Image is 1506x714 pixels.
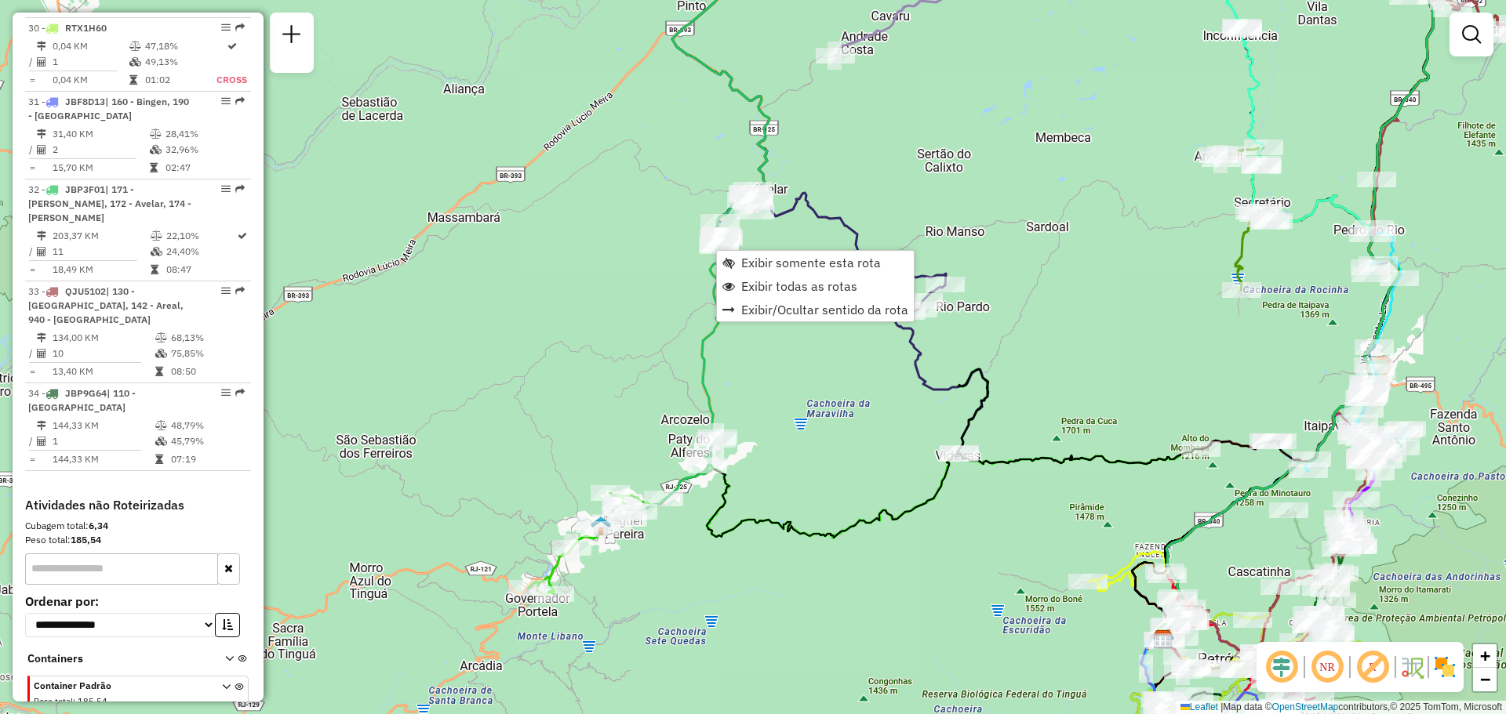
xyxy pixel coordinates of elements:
span: Container Padrão [34,679,203,693]
td: 11 [52,244,150,259]
a: Nova sessão e pesquisa [276,19,307,54]
i: Tempo total em rota [151,265,158,274]
img: Fluxo de ruas [1399,654,1424,680]
i: % de utilização do peso [129,42,141,51]
span: Exibir todas as rotas [741,280,857,292]
strong: 6,34 [89,520,108,531]
td: 68,13% [170,330,245,346]
td: 31,40 KM [52,126,149,142]
i: % de utilização do peso [150,129,162,139]
i: Total de Atividades [37,349,46,358]
span: JBP9G64 [65,387,107,399]
strong: 185,54 [71,534,101,545]
span: | 171 - [PERSON_NAME], 172 - Avelar, 174 - [PERSON_NAME] [28,183,191,223]
td: 07:19 [170,451,245,467]
img: Exibir/Ocultar setores [1432,654,1457,680]
td: 22,10% [166,228,236,244]
a: Exibir filtros [1456,19,1487,50]
span: + [1480,646,1490,665]
div: Cubagem total: [25,519,251,533]
em: Rota exportada [235,184,245,194]
i: % de utilização do peso [151,231,162,241]
em: Rota exportada [235,96,245,106]
i: Total de Atividades [37,247,46,256]
td: 08:50 [170,364,245,379]
li: Exibir somente esta rota [717,251,914,274]
a: Zoom in [1473,644,1497,668]
span: QJU5102 [65,285,106,297]
span: JBF8D13 [65,96,105,107]
td: 02:47 [165,160,244,176]
span: 30 - [28,22,107,34]
td: 47,18% [144,38,216,54]
span: Ocultar deslocamento [1263,648,1300,686]
td: / [28,433,36,449]
span: | 130 - [GEOGRAPHIC_DATA], 142 - Areal, 940 - [GEOGRAPHIC_DATA] [28,285,184,325]
span: Exibir/Ocultar sentido da rota [741,303,908,316]
em: Rota exportada [235,286,245,295]
i: Rota otimizada [238,231,247,241]
i: Total de Atividades [37,437,46,446]
i: % de utilização do peso [155,421,167,430]
i: % de utilização da cubagem [155,349,167,358]
i: Rota otimizada [227,42,237,51]
button: Ordem crescente [215,613,240,637]
i: Total de Atividades [37,145,46,154]
i: Distância Total [37,421,46,430]
i: Distância Total [37,333,46,343]
li: Exibir/Ocultar sentido da rota [717,298,914,321]
i: Tempo total em rota [150,163,158,172]
i: % de utilização da cubagem [150,145,162,154]
span: RTX1H60 [65,22,107,34]
td: = [28,72,36,88]
td: 203,37 KM [52,228,150,244]
span: Peso total [34,696,73,707]
em: Rota exportada [235,388,245,397]
i: % de utilização do peso [155,333,167,343]
img: CDD Petropolis [1153,629,1173,650]
td: / [28,54,36,70]
td: = [28,451,36,467]
td: 10 [52,346,155,361]
em: Opções [221,388,231,397]
td: 01:02 [144,72,216,88]
span: Ocultar NR [1308,648,1346,686]
td: 1 [52,433,155,449]
i: Total de Atividades [37,57,46,67]
span: 34 - [28,387,136,413]
a: Leaflet [1180,701,1218,712]
td: 1 [52,54,129,70]
td: 13,40 KM [52,364,155,379]
td: 45,79% [170,433,245,449]
i: Distância Total [37,129,46,139]
i: % de utilização da cubagem [155,437,167,446]
span: : [73,696,75,707]
span: | 110 - [GEOGRAPHIC_DATA] [28,387,136,413]
td: 144,33 KM [52,418,155,433]
span: 33 - [28,285,184,325]
td: 2 [52,142,149,158]
img: FAD CDD Petropolis [1153,629,1173,649]
td: 48,79% [170,418,245,433]
span: Exibir somente esta rota [741,256,881,269]
li: Exibir todas as rotas [717,274,914,298]
i: Tempo total em rota [155,367,163,376]
h4: Atividades não Roteirizadas [25,498,251,513]
td: 24,40% [166,244,236,259]
td: = [28,160,36,176]
td: 08:47 [166,262,236,277]
i: Distância Total [37,42,46,51]
span: − [1480,669,1490,689]
td: = [28,364,36,379]
em: Opções [221,23,231,32]
label: Ordenar por: [25,592,251,611]
div: Map data © contributors,© 2025 TomTom, Microsoft [1177,701,1506,714]
td: / [28,244,36,259]
span: JBP3F01 [65,183,105,195]
em: Opções [221,96,231,106]
td: 134,00 KM [52,330,155,346]
td: 18,49 KM [52,262,150,277]
td: 0,04 KM [52,72,129,88]
span: Exibir rótulo [1354,648,1391,686]
td: 0,04 KM [52,38,129,54]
